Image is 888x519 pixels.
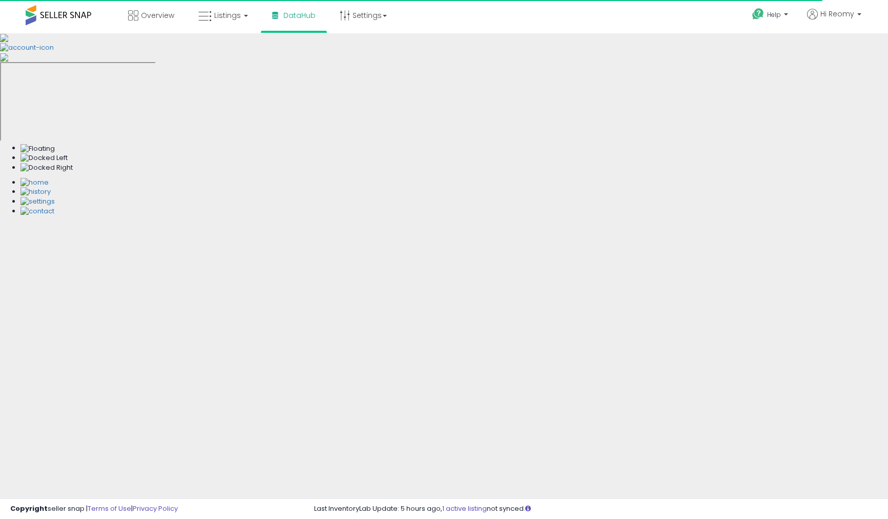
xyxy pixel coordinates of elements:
span: Help [767,10,781,19]
img: Contact [20,207,54,216]
img: Docked Left [20,153,68,163]
a: Hi Reomy [807,9,861,32]
img: Settings [20,197,55,207]
i: Get Help [752,8,765,21]
span: Listings [214,10,241,21]
img: History [20,187,51,197]
img: Home [20,178,49,188]
img: Docked Right [20,163,73,173]
span: DataHub [283,10,316,21]
span: Hi Reomy [820,9,854,19]
span: Overview [141,10,174,21]
img: Floating [20,144,55,154]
